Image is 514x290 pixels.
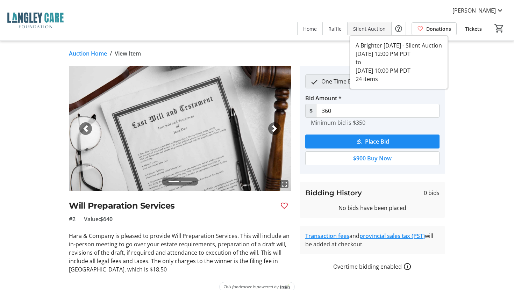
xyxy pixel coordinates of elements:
[300,262,445,271] div: Overtime bidding enabled
[353,154,392,162] span: $900 Buy Now
[305,94,342,102] label: Bid Amount *
[305,232,349,240] a: Transaction fees
[493,22,506,35] button: Cart
[365,137,389,146] span: Place Bid
[280,284,290,289] img: Trellis Logo
[303,25,317,32] span: Home
[412,22,457,35] a: Donations
[305,188,362,198] h3: Bidding History
[452,6,496,15] span: [PERSON_NAME]
[359,232,425,240] a: provincial sales tax (PST)
[447,5,510,16] button: [PERSON_NAME]
[323,22,347,35] a: Raffle
[403,262,412,271] a: How overtime bidding works for silent auctions
[224,284,279,290] span: This fundraiser is powered by
[424,189,440,197] span: 0 bids
[69,49,107,58] a: Auction Home
[356,50,442,58] div: [DATE] 12:00 PM PDT
[305,151,440,165] button: $900 Buy Now
[465,25,482,32] span: Tickets
[110,49,112,58] span: /
[115,49,141,58] span: View Item
[305,104,316,118] span: $
[305,204,440,212] div: No bids have been placed
[69,200,274,212] h2: Will Preparation Services
[317,75,360,88] span: One Time Bid
[69,232,291,274] p: Hara & Company is pleased to provide Will Preparation Services. This will include an in-person me...
[69,66,291,191] img: Image
[348,22,391,35] a: Silent Auction
[328,25,342,32] span: Raffle
[353,25,386,32] span: Silent Auction
[69,215,76,223] span: #2
[356,75,442,83] div: 24 items
[305,135,440,148] button: Place Bid
[277,199,291,213] button: Favourite
[392,22,406,36] button: Help
[4,3,66,38] img: Langley Care Foundation 's Logo
[305,232,440,248] div: and will be added at checkout.
[280,180,288,188] mat-icon: fullscreen
[311,119,365,126] tr-hint: Minimum bid is $350
[426,25,451,32] span: Donations
[356,41,442,50] div: A Brighter [DATE] - Silent Auction
[356,58,442,66] div: to
[298,22,322,35] a: Home
[84,215,113,223] span: Value: $640
[356,66,442,75] div: [DATE] 10:00 PM PDT
[459,22,487,35] a: Tickets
